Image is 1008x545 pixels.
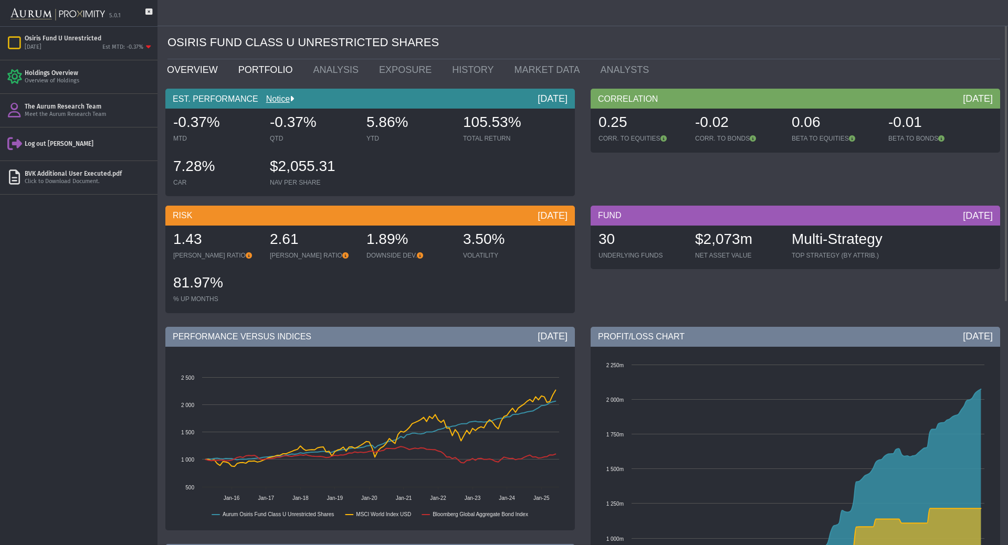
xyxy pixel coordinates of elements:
text: 2 500 [181,375,194,381]
div: [PERSON_NAME] RATIO [270,251,356,260]
div: [DATE] [538,330,568,343]
div: 1.89% [366,229,453,251]
div: [DATE] [538,92,568,105]
div: Notice [258,93,294,105]
div: Meet the Aurum Research Team [25,111,153,119]
div: PROFIT/LOSS CHART [591,327,1000,347]
span: 0.25 [598,114,627,130]
text: Jan-23 [465,495,481,501]
text: 1 500m [606,466,624,472]
text: 2 000m [606,397,624,403]
a: ANALYSIS [305,59,371,80]
text: Jan-17 [258,495,274,501]
text: Bloomberg Global Aggregate Bond Index [433,511,528,517]
a: PORTFOLIO [230,59,306,80]
div: VOLATILITY [463,251,549,260]
div: 81.97% [173,273,259,295]
text: Jan-16 [224,495,240,501]
div: 0.06 [792,112,878,134]
text: Jan-24 [499,495,515,501]
text: 2 000 [181,402,194,408]
div: Log out [PERSON_NAME] [25,140,153,148]
text: Aurum Osiris Fund Class U Unrestricted Shares [223,511,334,517]
div: The Aurum Research Team [25,102,153,111]
div: $2,055.31 [270,156,356,178]
div: [PERSON_NAME] RATIO [173,251,259,260]
div: QTD [270,134,356,143]
text: 1 250m [606,501,624,507]
text: Jan-22 [430,495,446,501]
div: 5.0.1 [109,12,121,20]
div: [DATE] [25,44,41,51]
text: 1 750m [606,432,624,437]
text: Jan-19 [327,495,343,501]
span: -0.37% [173,114,220,130]
text: Jan-18 [292,495,309,501]
text: 1 000m [606,536,624,542]
div: TOTAL RETURN [463,134,549,143]
div: Osiris Fund U Unrestricted [25,34,153,42]
div: 2.61 [270,229,356,251]
a: EXPOSURE [371,59,444,80]
div: OSIRIS FUND CLASS U UNRESTRICTED SHARES [167,26,1000,59]
div: 105.53% [463,112,549,134]
div: BVK Additional User Executed.pdf [25,169,153,178]
span: -0.37% [270,114,317,130]
text: MSCI World Index USD [356,511,411,517]
div: -0.01 [888,112,974,134]
div: CORR. TO EQUITIES [598,134,685,143]
div: UNDERLYING FUNDS [598,251,685,260]
div: [DATE] [538,209,568,222]
div: [DATE] [963,330,993,343]
div: 5.86% [366,112,453,134]
div: MTD [173,134,259,143]
div: Overview of Holdings [25,77,153,85]
div: FUND [591,206,1000,226]
text: 1 000 [181,457,194,463]
div: -0.02 [695,112,781,134]
div: 7.28% [173,156,259,178]
div: Multi-Strategy [792,229,883,251]
div: Est MTD: -0.37% [102,44,143,51]
div: % UP MONTHS [173,295,259,303]
div: RISK [165,206,575,226]
text: 1 500 [181,430,194,435]
text: 2 250m [606,362,624,368]
div: Holdings Overview [25,69,153,77]
div: [DATE] [963,209,993,222]
div: NET ASSET VALUE [695,251,781,260]
div: $2,073m [695,229,781,251]
text: Jan-20 [361,495,377,501]
div: YTD [366,134,453,143]
div: EST. PERFORMANCE [165,89,575,109]
div: 30 [598,229,685,251]
div: [DATE] [963,92,993,105]
div: BETA TO EQUITIES [792,134,878,143]
div: 1.43 [173,229,259,251]
div: 3.50% [463,229,549,251]
div: DOWNSIDE DEV. [366,251,453,260]
a: ANALYSTS [593,59,662,80]
div: PERFORMANCE VERSUS INDICES [165,327,575,347]
div: CORR. TO BONDS [695,134,781,143]
a: OVERVIEW [159,59,230,80]
a: Notice [258,94,290,103]
a: MARKET DATA [507,59,593,80]
div: CAR [173,178,259,187]
text: Jan-21 [396,495,412,501]
div: BETA TO BONDS [888,134,974,143]
img: Aurum-Proximity%20white.svg [10,3,105,26]
text: Jan-25 [533,495,550,501]
div: Click to Download Document. [25,178,153,186]
text: 500 [185,485,194,490]
a: HISTORY [444,59,506,80]
div: CORRELATION [591,89,1000,109]
div: TOP STRATEGY (BY ATTRIB.) [792,251,883,260]
div: NAV PER SHARE [270,178,356,187]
